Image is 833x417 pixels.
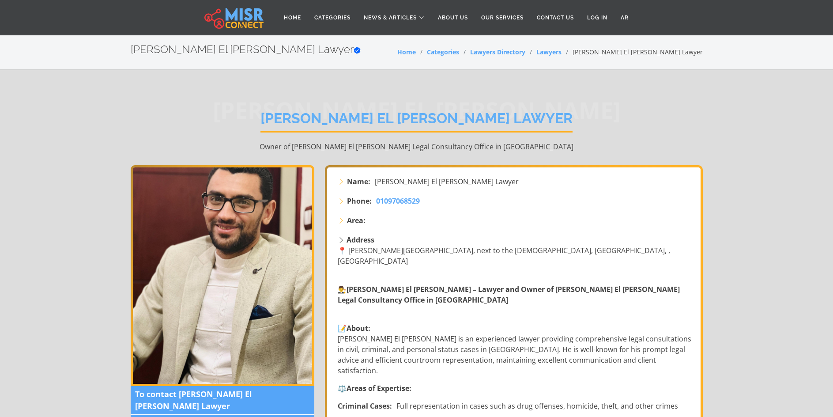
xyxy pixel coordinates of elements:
strong: Area: [347,215,366,226]
a: News & Articles [357,9,431,26]
strong: Areas of Expertise: [347,383,411,393]
strong: [PERSON_NAME] El [PERSON_NAME] – Lawyer and Owner of [PERSON_NAME] El [PERSON_NAME] Legal Consult... [338,284,680,305]
strong: Criminal Cases: [338,401,392,411]
h2: [PERSON_NAME] El [PERSON_NAME] Lawyer [131,43,361,56]
a: Categories [427,48,459,56]
a: Categories [308,9,357,26]
p: Full representation in cases such as drug offenses, homicide, theft, and other crimes [338,401,678,411]
img: Mohamed El Kady Lawyer [131,165,314,386]
a: Lawyers Directory [470,48,525,56]
li: [PERSON_NAME] El [PERSON_NAME] Lawyer [562,47,703,57]
p: 👨‍⚖️ [338,284,692,316]
h1: [PERSON_NAME] El [PERSON_NAME] Lawyer [260,110,573,133]
strong: Address [347,235,374,245]
strong: About: [347,323,370,333]
strong: Phone: [347,196,372,206]
a: Lawyers [536,48,562,56]
p: 📝 [PERSON_NAME] El [PERSON_NAME] is an experienced lawyer providing comprehensive legal consultat... [338,323,692,376]
svg: Verified account [354,47,361,54]
a: Our Services [475,9,530,26]
a: 01097068529 [376,196,420,206]
span: 01097068529 [376,196,420,206]
strong: Name: [347,176,370,187]
p: Owner of [PERSON_NAME] El [PERSON_NAME] Legal Consultancy Office in [GEOGRAPHIC_DATA] [131,141,703,152]
a: AR [614,9,635,26]
a: Contact Us [530,9,580,26]
p: ⚖️ [338,383,692,394]
a: Home [397,48,416,56]
img: main.misr_connect [204,7,264,29]
span: [PERSON_NAME] El [PERSON_NAME] Lawyer [375,176,519,187]
a: About Us [431,9,475,26]
span: News & Articles [364,14,417,22]
span: To contact [PERSON_NAME] El [PERSON_NAME] Lawyer [131,386,314,415]
span: 📍 [PERSON_NAME][GEOGRAPHIC_DATA], next to the [DEMOGRAPHIC_DATA], [GEOGRAPHIC_DATA], , [GEOGRAPHI... [338,246,670,266]
a: Log in [580,9,614,26]
a: Home [277,9,308,26]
